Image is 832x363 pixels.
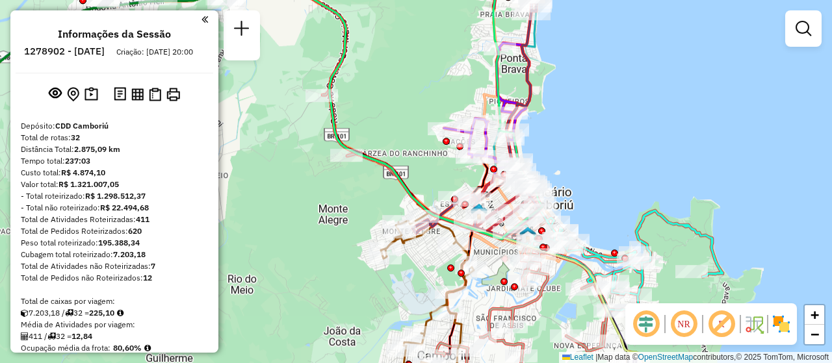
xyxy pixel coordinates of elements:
[21,167,208,179] div: Custo total:
[21,331,208,342] div: 411 / 32 =
[811,307,819,323] span: +
[21,249,208,260] div: Cubagem total roteirizado:
[164,85,183,104] button: Imprimir Rotas
[21,155,208,167] div: Tempo total:
[58,28,171,40] h4: Informações da Sessão
[89,308,114,318] strong: 225,10
[64,84,82,105] button: Centralizar mapa no depósito ou ponto de apoio
[98,238,140,247] strong: 195.388,34
[595,353,597,362] span: |
[128,226,142,236] strong: 620
[113,343,142,353] strong: 80,60%
[74,144,120,154] strong: 2.875,09 km
[65,309,73,317] i: Total de rotas
[21,295,208,307] div: Total de caixas por viagem:
[811,326,819,342] span: −
[46,84,64,105] button: Exibir sessão original
[668,308,699,340] span: Ocultar NR
[100,203,149,212] strong: R$ 22.494,68
[706,308,737,340] span: Exibir rótulo
[21,319,208,331] div: Média de Atividades por viagem:
[61,168,105,177] strong: R$ 4.874,10
[21,272,208,284] div: Total de Pedidos não Roteirizados:
[805,325,824,344] a: Zoom out
[113,249,146,259] strong: 7.203,18
[55,121,109,131] strong: CDD Camboriú
[21,202,208,214] div: - Total não roteirizado:
[65,156,90,166] strong: 237:03
[85,191,146,201] strong: R$ 1.298.512,37
[21,144,208,155] div: Distância Total:
[24,45,105,57] h6: 1278902 - [DATE]
[229,16,255,45] a: Nova sessão e pesquisa
[21,309,29,317] i: Cubagem total roteirizado
[630,308,662,340] span: Ocultar deslocamento
[771,314,792,334] img: Exibir/Ocultar setores
[21,260,208,272] div: Total de Atividades não Roteirizadas:
[82,84,101,105] button: Painel de Sugestão
[117,309,123,317] i: Meta Caixas/viagem: 202,58 Diferença: 22,52
[471,204,487,221] img: UDC - Cross Balneário (Simulação)
[744,314,764,334] img: Fluxo de ruas
[71,132,80,142] strong: 32
[21,332,29,340] i: Total de Atividades
[432,306,465,319] div: Atividade não roteirizada - GUERRILHA PIZZA
[151,261,155,271] strong: 7
[111,46,198,58] div: Criação: [DATE] 20:00
[144,344,151,352] em: Média calculada utilizando a maior ocupação (%Peso ou %Cubagem) de cada rota da sessão. Rotas cro...
[21,307,208,319] div: 7.203,18 / 32 =
[638,353,694,362] a: OpenStreetMap
[201,12,208,27] a: Clique aqui para minimizar o painel
[790,16,816,42] a: Exibir filtros
[143,273,152,282] strong: 12
[21,225,208,237] div: Total de Pedidos Roteirizados:
[136,214,149,224] strong: 411
[71,331,92,341] strong: 12,84
[559,352,832,363] div: Map data © contributors,© 2025 TomTom, Microsoft
[129,85,146,103] button: Visualizar relatório de Roteirização
[58,179,119,189] strong: R$ 1.321.007,05
[21,190,208,202] div: - Total roteirizado:
[146,85,164,104] button: Visualizar Romaneio
[519,226,536,243] img: 711 UDC Light WCL Camboriu
[21,179,208,190] div: Valor total:
[21,120,208,132] div: Depósito:
[562,353,593,362] a: Leaflet
[21,343,110,353] span: Ocupação média da frota:
[21,132,208,144] div: Total de rotas:
[21,214,208,225] div: Total de Atividades Roteirizadas:
[47,332,56,340] i: Total de rotas
[111,84,129,105] button: Logs desbloquear sessão
[805,305,824,325] a: Zoom in
[21,237,208,249] div: Peso total roteirizado:
[471,203,487,219] img: 702 UDC Light Balneario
